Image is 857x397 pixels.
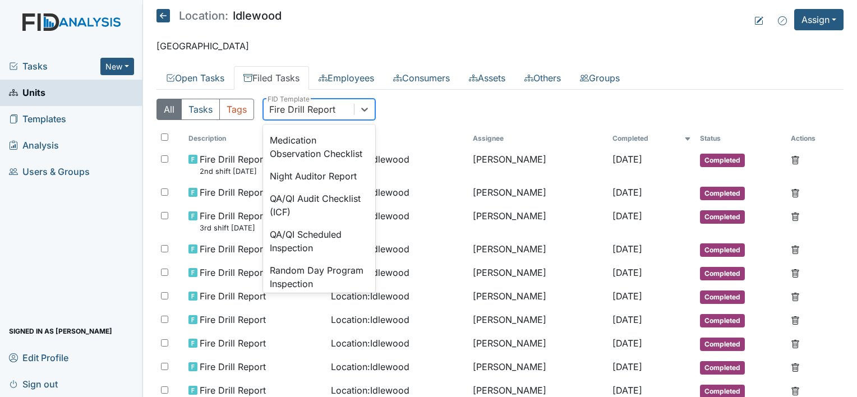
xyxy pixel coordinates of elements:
a: Delete [791,313,800,326]
a: Delete [791,209,800,223]
span: Edit Profile [9,349,68,366]
h5: Idlewood [156,9,282,22]
span: [DATE] [612,187,642,198]
span: [DATE] [612,314,642,325]
small: 2nd shift [DATE] [200,166,266,177]
span: Fire Drill Report [200,336,266,350]
span: Analysis [9,137,59,154]
span: Templates [9,110,66,128]
th: Actions [786,129,842,148]
a: Others [515,66,570,90]
div: Type filter [156,99,254,120]
button: New [100,58,134,75]
div: QA/QI Audit Checklist (ICF) [263,187,375,223]
td: [PERSON_NAME] [468,261,608,285]
th: Assignee [468,129,608,148]
span: Fire Drill Report [200,384,266,397]
span: [DATE] [612,385,642,396]
a: Delete [791,289,800,303]
span: Location: [179,10,228,21]
td: [PERSON_NAME] [468,332,608,356]
td: [PERSON_NAME] [468,285,608,308]
span: [DATE] [612,338,642,349]
span: [DATE] [612,361,642,372]
span: Location : Idlewood [331,384,409,397]
span: Fire Drill Report [200,186,266,199]
span: Completed [700,338,745,351]
span: Users & Groups [9,163,90,181]
button: Assign [794,9,844,30]
a: Groups [570,66,629,90]
a: Delete [791,384,800,397]
th: Toggle SortBy [608,129,695,148]
a: Delete [791,153,800,166]
input: Toggle All Rows Selected [161,133,168,141]
span: Fire Drill Report [200,360,266,373]
button: All [156,99,182,120]
small: 3rd shift [DATE] [200,223,266,233]
span: Sign out [9,375,58,393]
span: Location : Idlewood [331,289,409,303]
span: [DATE] [612,243,642,255]
span: Fire Drill Report 3rd shift March 14 [200,209,266,233]
button: Tasks [181,99,220,120]
a: Filed Tasks [234,66,309,90]
span: Completed [700,290,745,304]
a: Tasks [9,59,100,73]
div: QA/QI Scheduled Inspection [263,223,375,259]
span: Location : Idlewood [331,360,409,373]
span: [DATE] [612,290,642,302]
a: Open Tasks [156,66,234,90]
div: Random Day Program Inspection [263,259,375,295]
a: Delete [791,186,800,199]
span: Completed [700,361,745,375]
span: Fire Drill Report [200,266,266,279]
a: Delete [791,266,800,279]
td: [PERSON_NAME] [468,148,608,181]
a: Delete [791,242,800,256]
a: Delete [791,360,800,373]
span: Signed in as [PERSON_NAME] [9,322,112,340]
button: Tags [219,99,254,120]
p: [GEOGRAPHIC_DATA] [156,39,844,53]
div: Fire Drill Report [269,103,335,116]
div: Medication Observation Checklist [263,129,375,165]
a: Delete [791,336,800,350]
span: [DATE] [612,154,642,165]
span: [DATE] [612,210,642,221]
span: Completed [700,243,745,257]
span: Completed [700,210,745,224]
span: Fire Drill Report 2nd shift May 16, 2025 [200,153,266,177]
span: Fire Drill Report [200,242,266,256]
th: Toggle SortBy [326,129,469,148]
span: Location : Idlewood [331,313,409,326]
span: Fire Drill Report [200,289,266,303]
div: Night Auditor Report [263,165,375,187]
span: Fire Drill Report [200,313,266,326]
th: Toggle SortBy [695,129,786,148]
span: Completed [700,267,745,280]
td: [PERSON_NAME] [468,238,608,261]
span: [DATE] [612,267,642,278]
a: Assets [459,66,515,90]
span: Location : Idlewood [331,336,409,350]
span: Units [9,84,45,101]
a: Employees [309,66,384,90]
td: [PERSON_NAME] [468,205,608,238]
a: Consumers [384,66,459,90]
span: Completed [700,314,745,327]
td: [PERSON_NAME] [468,308,608,332]
span: Completed [700,187,745,200]
span: Completed [700,154,745,167]
td: [PERSON_NAME] [468,356,608,379]
td: [PERSON_NAME] [468,181,608,205]
th: Toggle SortBy [184,129,326,148]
